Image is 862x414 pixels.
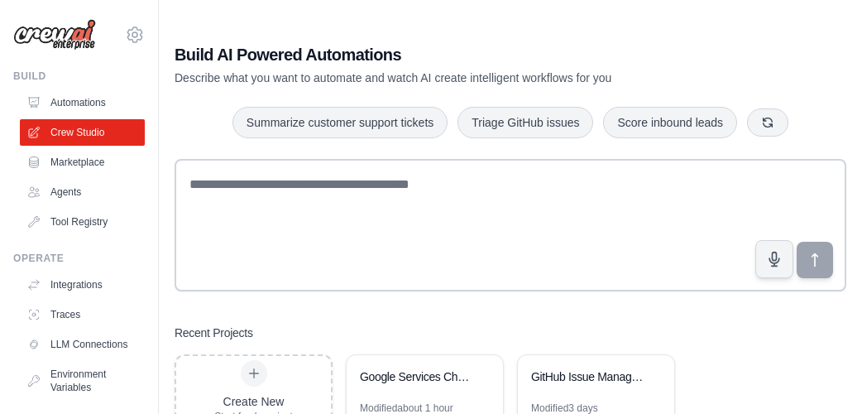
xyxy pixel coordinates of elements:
div: Operate [13,252,145,265]
a: Crew Studio [20,119,145,146]
div: GitHub Issue Management Automation [531,368,644,385]
button: Get new suggestions [747,108,788,137]
a: Tool Registry [20,209,145,235]
button: Click to speak your automation idea [755,240,793,278]
p: Describe what you want to automate and watch AI create intelligent workflows for you [175,70,730,86]
img: Logo [13,19,96,51]
a: Automations [20,89,145,116]
a: LLM Connections [20,331,145,358]
h3: Recent Projects [175,325,253,341]
a: Environment Variables [20,361,145,401]
a: Agents [20,179,145,205]
a: Marketplace [20,149,145,176]
button: Triage GitHub issues [457,107,593,138]
a: Integrations [20,272,145,298]
div: Create New [214,393,293,410]
button: Summarize customer support tickets [232,107,448,138]
a: Traces [20,301,145,328]
h1: Build AI Powered Automations [175,43,730,66]
div: Google Services Chatbot [360,368,473,385]
button: Score inbound leads [603,107,737,138]
div: Build [13,70,145,83]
